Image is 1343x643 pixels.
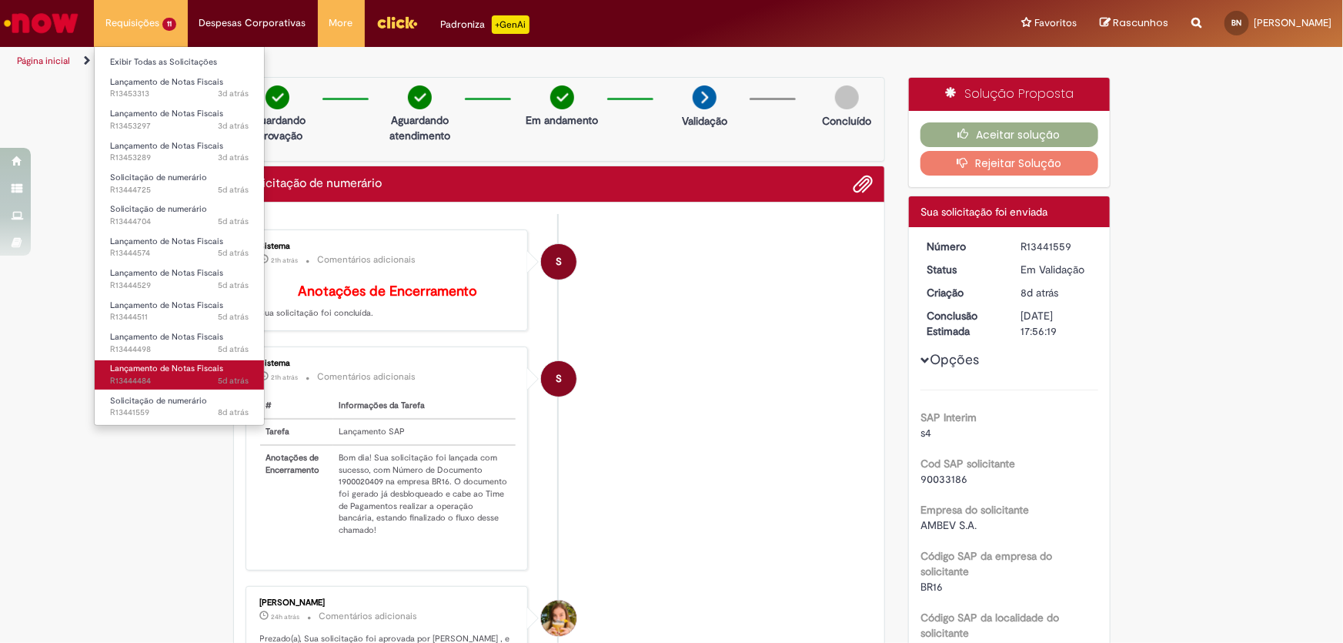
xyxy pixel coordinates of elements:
a: Página inicial [17,55,70,67]
h2: Solicitação de numerário Histórico de tíquete [246,177,383,191]
button: Rejeitar Solução [920,151,1098,176]
div: System [541,244,576,280]
span: 90033186 [920,472,967,486]
span: Favoritos [1034,15,1077,31]
a: Aberto R13441559 : Solicitação de numerário [95,393,264,421]
p: Aguardando atendimento [383,112,457,143]
a: Aberto R13453297 : Lançamento de Notas Fiscais [95,105,264,134]
div: 23/08/2025 07:15:38 [1021,285,1093,300]
a: Aberto R13453289 : Lançamento de Notas Fiscais [95,138,264,166]
span: 3d atrás [218,120,249,132]
p: Aguardando Aprovação [240,112,315,143]
span: R13444484 [110,375,249,387]
time: 25/08/2025 14:28:27 [218,247,249,259]
time: 25/08/2025 14:21:20 [218,280,249,291]
div: Sistema [260,359,516,368]
span: More [329,15,353,31]
span: 5d atrás [218,375,249,387]
span: Sua solicitação foi enviada [920,205,1047,219]
div: Karolline Alves Ferreira De Lima [541,601,576,636]
span: R13441559 [110,407,249,419]
time: 29/08/2025 11:35:16 [272,373,299,382]
time: 25/08/2025 14:15:18 [218,375,249,387]
span: 5d atrás [218,280,249,291]
div: Sistema [260,242,516,251]
b: SAP Interim [920,410,977,424]
dt: Status [915,262,1010,277]
time: 25/08/2025 14:19:18 [218,311,249,323]
th: Anotações de Encerramento [260,445,333,543]
a: Aberto R13444498 : Lançamento de Notas Fiscais [95,329,264,357]
a: Aberto R13444529 : Lançamento de Notas Fiscais [95,265,264,293]
a: Aberto R13444511 : Lançamento de Notas Fiscais [95,297,264,326]
span: 5d atrás [218,184,249,196]
div: [PERSON_NAME] [260,598,516,608]
p: +GenAi [492,15,530,34]
span: Lançamento de Notas Fiscais [110,331,223,343]
span: 5d atrás [218,216,249,227]
span: Solicitação de numerário [110,395,207,407]
b: Código SAP da localidade do solicitante [920,611,1059,640]
span: AMBEV S.A. [920,518,977,532]
img: arrow-next.png [693,85,717,109]
a: Aberto R13453313 : Lançamento de Notas Fiscais [95,74,264,102]
span: R13453297 [110,120,249,132]
div: [DATE] 17:56:19 [1021,308,1093,339]
span: 5d atrás [218,247,249,259]
div: Em Validação [1021,262,1093,277]
span: 3d atrás [218,88,249,99]
img: check-circle-green.png [550,85,574,109]
dt: Conclusão Estimada [915,308,1010,339]
span: Lançamento de Notas Fiscais [110,236,223,247]
time: 25/08/2025 14:46:51 [218,184,249,196]
span: Requisições [105,15,159,31]
time: 27/08/2025 15:44:22 [218,152,249,163]
span: R13444574 [110,247,249,260]
span: R13444511 [110,311,249,323]
span: R13444529 [110,280,249,292]
span: Lançamento de Notas Fiscais [110,76,223,88]
time: 27/08/2025 15:45:35 [218,120,249,132]
span: R13444498 [110,343,249,356]
th: Tarefa [260,419,333,445]
span: 24h atrás [272,612,300,621]
b: Código SAP da empresa do solicitante [920,549,1052,578]
a: Aberto R13444704 : Solicitação de numerário [95,201,264,229]
span: Lançamento de Notas Fiscais [110,108,223,119]
span: Despesas Corporativas [199,15,306,31]
p: Sua solicitação foi concluída. [260,284,516,320]
dt: Criação [915,285,1010,300]
a: Aberto R13444484 : Lançamento de Notas Fiscais [95,360,264,389]
span: R13444704 [110,216,249,228]
span: s4 [920,426,931,440]
img: ServiceNow [2,8,81,39]
th: # [260,394,333,419]
span: S [556,243,562,280]
time: 29/08/2025 08:56:56 [272,612,300,621]
button: Adicionar anexos [853,174,873,194]
p: Em andamento [526,112,598,128]
span: Solicitação de numerário [110,172,207,183]
span: Rascunhos [1113,15,1168,30]
b: Cod SAP solicitante [920,457,1015,471]
div: System [541,361,576,397]
p: Concluído [822,113,871,129]
span: 5d atrás [218,311,249,323]
div: Solução Proposta [909,78,1110,111]
small: Comentários adicionais [319,610,418,623]
time: 25/08/2025 14:44:25 [218,216,249,227]
span: 5d atrás [218,343,249,355]
span: BN [1232,18,1242,28]
a: Aberto R13444725 : Solicitação de numerário [95,169,264,198]
p: Validação [682,113,727,129]
span: Lançamento de Notas Fiscais [110,363,223,374]
div: Padroniza [441,15,530,34]
time: 23/08/2025 07:15:38 [1021,286,1059,300]
small: Comentários adicionais [318,370,416,383]
time: 29/08/2025 11:35:18 [272,256,299,265]
a: Rascunhos [1100,16,1168,31]
b: Anotações de Encerramento [298,283,477,300]
img: check-circle-green.png [266,85,289,109]
time: 25/08/2025 14:17:05 [218,343,249,355]
span: R13444725 [110,184,249,196]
